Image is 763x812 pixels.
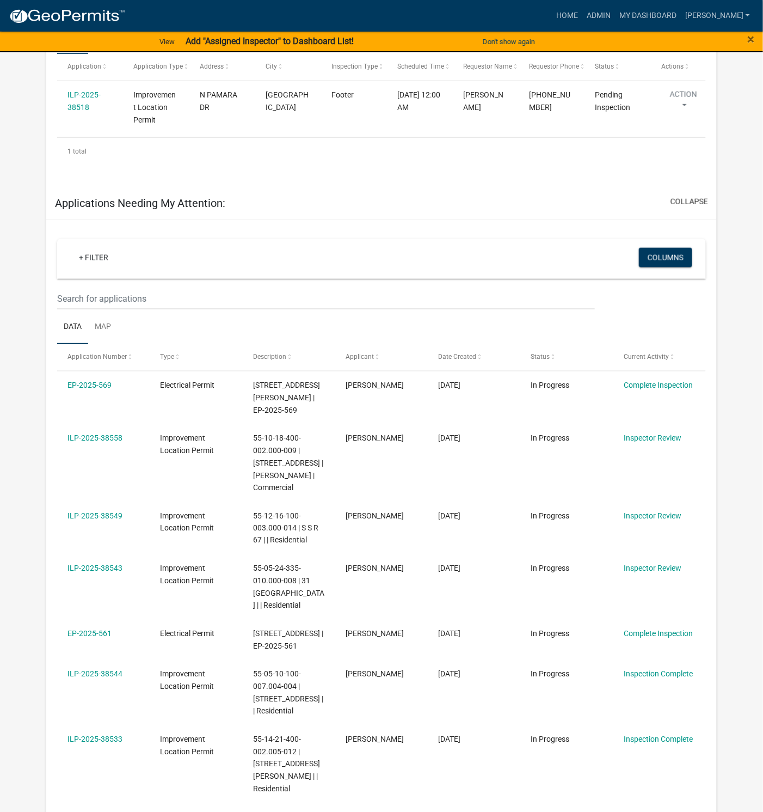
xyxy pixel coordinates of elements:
span: In Progress [531,434,570,442]
datatable-header-cell: Requestor Phone [519,54,584,80]
span: 6835 WAVERLY RD | EP-2025-561 [253,630,323,651]
a: Inspector Review [624,564,681,573]
button: collapse [670,196,708,207]
a: ILP-2025-38549 [67,511,122,520]
a: ILP-2025-38543 [67,564,122,573]
span: 07/29/2025 [438,670,460,679]
span: 07/30/2025 [438,630,460,638]
span: Jessica Scott [346,381,404,389]
span: 08/08/2025 [438,434,460,442]
a: View [155,33,179,51]
a: ILP-2025-38518 [67,90,101,112]
span: Jeffrey Brown [463,90,503,112]
span: 55-05-24-335-010.000-008 | 31 BROOKLYN CT | | Residential [253,564,324,610]
a: Inspection Complete [624,735,693,744]
button: Columns [639,248,692,267]
a: Inspection Complete [624,670,693,679]
span: Improvement Location Permit [161,511,214,533]
span: Improvement Location Permit [161,670,214,691]
datatable-header-cell: Actions [651,54,717,80]
span: Type [161,353,175,361]
span: Electrical Permit [161,630,215,638]
a: ILP-2025-38544 [67,670,122,679]
span: Larry Eakle [346,564,404,573]
span: Electrical Permit [161,381,215,389]
span: In Progress [531,735,570,744]
span: Steven Stout [346,735,404,744]
span: Lori Kelleher [346,434,404,442]
span: Current Activity [624,353,669,361]
span: In Progress [531,630,570,638]
datatable-header-cell: Description [243,344,335,370]
span: Status [531,353,550,361]
datatable-header-cell: Inspection Type [321,54,387,80]
button: Don't show again [478,33,539,51]
datatable-header-cell: Requestor Name [453,54,519,80]
h5: Applications Needing My Attention: [55,197,225,210]
a: EP-2025-561 [67,630,112,638]
a: EP-2025-569 [67,381,112,389]
span: Improvement Location Permit [161,735,214,756]
input: Search for applications [57,288,595,310]
span: 55-12-16-100-003.000-014 | S S R 67 | | Residential [253,511,318,545]
span: 08/11/2025 [438,381,460,389]
datatable-header-cell: Date Created [428,344,520,370]
datatable-header-cell: Current Activity [613,344,706,370]
span: 5937 E JENSEN RD | EP-2025-569 [253,381,320,414]
a: Map [88,310,118,345]
datatable-header-cell: City [255,54,321,80]
datatable-header-cell: Status [585,54,651,80]
a: ILP-2025-38558 [67,434,122,442]
datatable-header-cell: Status [521,344,613,370]
span: Improvement Location Permit [161,564,214,585]
datatable-header-cell: Scheduled Time [387,54,453,80]
span: Address [200,63,224,70]
a: Inspector Review [624,434,681,442]
span: 55-14-21-400-002.005-012 | 3704 S Whetstine Road | | Residential [253,735,320,793]
span: Application Number [67,353,127,361]
a: ILP-2025-38533 [67,735,122,744]
span: In Progress [531,670,570,679]
a: Data [57,310,88,345]
span: Pending Inspection [595,90,631,112]
span: Application [67,63,101,70]
span: Kyle Everett [346,670,404,679]
span: Requestor Phone [530,63,580,70]
span: Scheduled Time [397,63,444,70]
datatable-header-cell: Application Type [123,54,189,80]
span: City [266,63,277,70]
datatable-header-cell: Address [189,54,255,80]
button: Close [748,33,755,46]
a: Home [552,5,582,26]
span: Requestor Name [463,63,512,70]
a: + Filter [70,248,117,267]
span: 55-05-10-100-007.004-004 | 10427 N PRAIRIE HILLS DR | | Residential [253,670,323,716]
datatable-header-cell: Applicant [335,344,428,370]
span: Shawn White [346,630,404,638]
a: Inspector Review [624,511,681,520]
span: 08/04/2025 [438,564,460,573]
span: Date Created [438,353,476,361]
span: Applicant [346,353,374,361]
span: Improvement Location Permit [161,434,214,455]
span: N PAMARA DR [200,90,237,112]
span: Chad Cooke [346,511,404,520]
datatable-header-cell: Application Number [57,344,150,370]
span: In Progress [531,564,570,573]
a: My Dashboard [615,5,681,26]
span: Inspection Type [331,63,378,70]
a: [PERSON_NAME] [681,5,754,26]
a: Complete Inspection [624,381,693,389]
span: In Progress [531,511,570,520]
span: In Progress [531,381,570,389]
span: 07/28/2025 [438,735,460,744]
datatable-header-cell: Application [57,54,123,80]
span: 08/05/2025 [438,511,460,520]
a: Complete Inspection [624,630,693,638]
span: 08/14/2025, 12:00 AM [397,90,440,112]
button: Action [661,89,706,116]
a: Admin [582,5,615,26]
span: Footer [331,90,354,99]
span: × [748,32,755,47]
span: 317-557-4504 [530,90,571,112]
